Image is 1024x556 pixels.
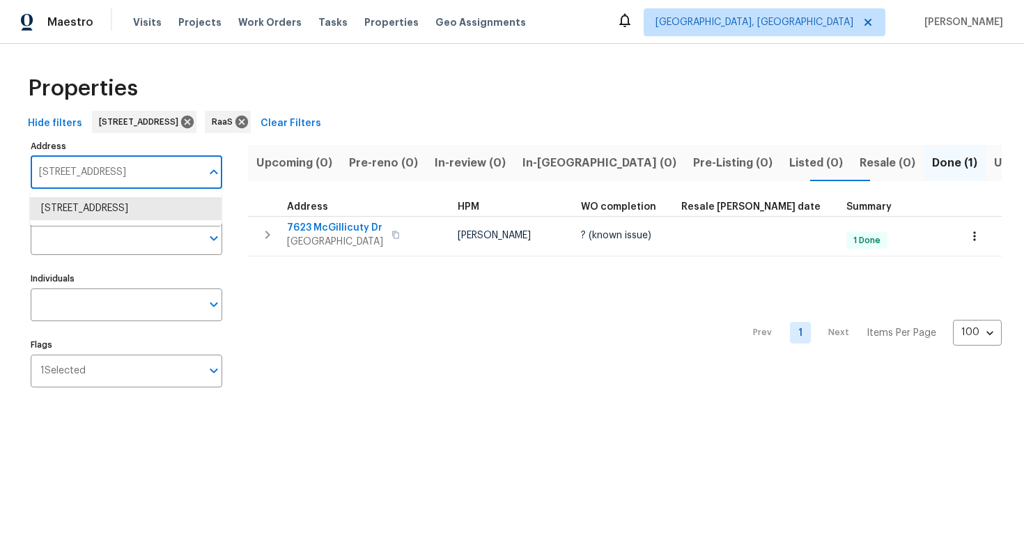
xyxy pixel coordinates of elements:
span: Listed (0) [789,153,843,173]
span: [GEOGRAPHIC_DATA] [287,235,383,249]
span: [GEOGRAPHIC_DATA], [GEOGRAPHIC_DATA] [655,15,853,29]
button: Open [204,295,224,314]
span: WO completion [581,202,656,212]
span: Properties [28,82,138,95]
span: Upcoming (0) [256,153,332,173]
span: Summary [846,202,892,212]
span: Address [287,202,328,212]
span: HPM [458,202,479,212]
span: In-review (0) [435,153,506,173]
span: In-[GEOGRAPHIC_DATA] (0) [522,153,676,173]
span: Done (1) [932,153,977,173]
label: Individuals [31,275,222,283]
span: Pre-reno (0) [349,153,418,173]
span: [PERSON_NAME] [919,15,1003,29]
span: 1 Selected [40,365,86,377]
div: RaaS [205,111,251,133]
button: Open [204,229,224,248]
span: Geo Assignments [435,15,526,29]
span: [STREET_ADDRESS] [99,115,184,129]
span: RaaS [212,115,238,129]
span: Work Orders [238,15,302,29]
span: ? (known issue) [581,231,651,240]
span: Projects [178,15,222,29]
button: Hide filters [22,111,88,137]
label: Address [31,142,222,150]
button: Open [204,361,224,380]
span: Resale [PERSON_NAME] date [681,202,821,212]
button: Close [204,162,224,182]
span: Clear Filters [261,115,321,132]
a: Goto page 1 [790,322,811,343]
div: [STREET_ADDRESS] [92,111,196,133]
span: Tasks [318,17,348,27]
span: 7623 McGillicuty Dr [287,221,383,235]
p: Items Per Page [867,326,936,340]
label: Flags [31,341,222,349]
span: Resale (0) [860,153,915,173]
div: 100 [953,314,1002,350]
nav: Pagination Navigation [740,265,1002,401]
span: Properties [364,15,419,29]
li: [STREET_ADDRESS] [30,197,222,220]
span: Pre-Listing (0) [693,153,773,173]
span: [PERSON_NAME] [458,231,531,240]
button: Clear Filters [255,111,327,137]
input: Search ... [31,156,201,189]
span: 1 Done [848,235,886,247]
span: Maestro [47,15,93,29]
span: Hide filters [28,115,82,132]
span: Visits [133,15,162,29]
